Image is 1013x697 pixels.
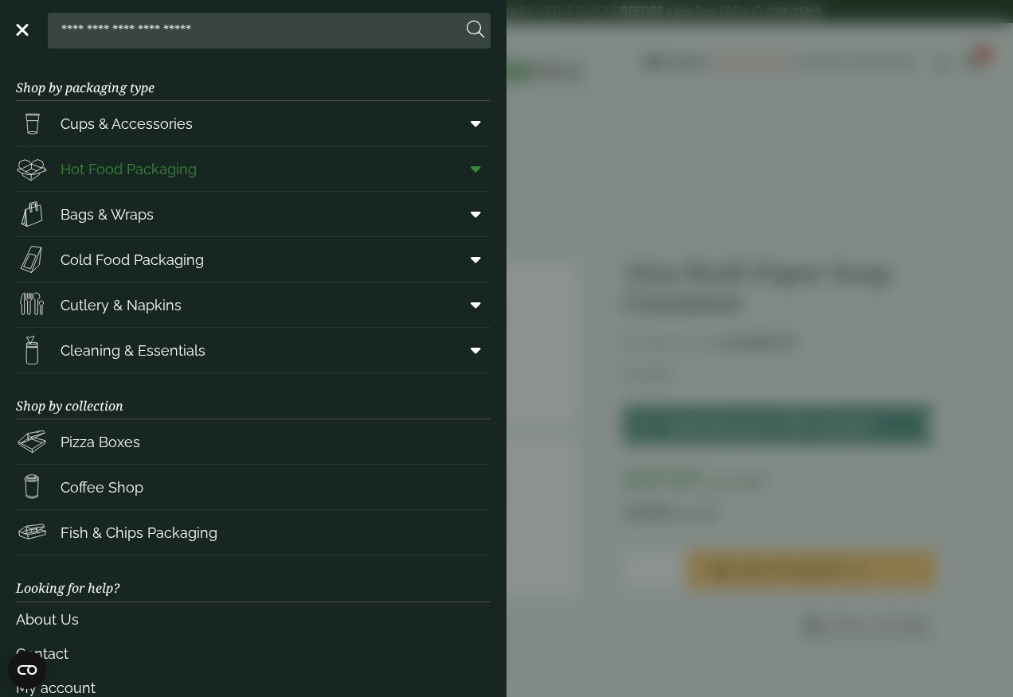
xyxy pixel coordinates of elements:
[16,101,491,146] a: Cups & Accessories
[16,516,48,548] img: FishNchip_box.svg
[16,419,491,464] a: Pizza Boxes
[16,107,48,139] img: PintNhalf_cup.svg
[61,204,154,225] span: Bags & Wraps
[16,282,491,327] a: Cutlery & Napkins
[16,510,491,555] a: Fish & Chips Packaging
[16,555,491,602] h3: Looking for help?
[16,373,491,419] h3: Shop by collection
[16,192,491,236] a: Bags & Wraps
[61,294,182,316] span: Cutlery & Napkins
[16,637,491,671] a: Contact
[16,465,491,509] a: Coffee Shop
[16,243,48,275] img: Sandwich_box.svg
[16,602,491,637] a: About Us
[16,334,48,366] img: open-wipe.svg
[16,198,48,230] img: Paper_carriers.svg
[16,55,491,101] h3: Shop by packaging type
[16,146,491,191] a: Hot Food Packaging
[61,158,197,180] span: Hot Food Packaging
[16,426,48,458] img: Pizza_boxes.svg
[61,340,205,361] span: Cleaning & Essentials
[16,289,48,321] img: Cutlery.svg
[61,113,193,134] span: Cups & Accessories
[61,522,217,543] span: Fish & Chips Packaging
[61,431,140,453] span: Pizza Boxes
[16,237,491,282] a: Cold Food Packaging
[61,477,143,498] span: Coffee Shop
[61,249,204,271] span: Cold Food Packaging
[16,153,48,185] img: Deli_box.svg
[16,471,48,503] img: HotDrink_paperCup.svg
[8,651,46,689] button: Open CMP widget
[16,328,491,372] a: Cleaning & Essentials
